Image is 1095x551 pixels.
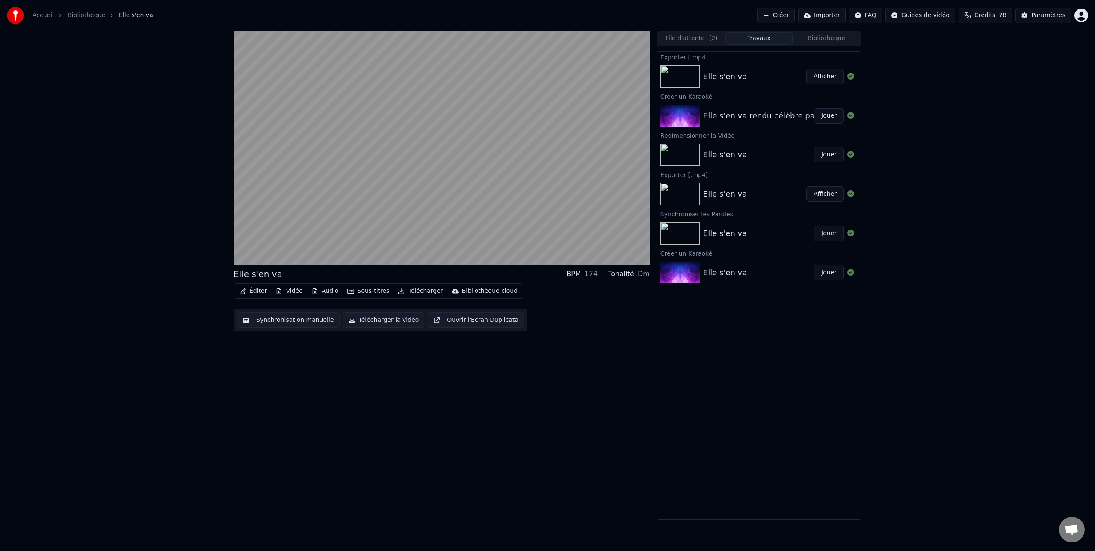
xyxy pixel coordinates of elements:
button: Télécharger la vidéo [343,312,425,328]
img: youka [7,7,24,24]
button: Travaux [725,32,793,45]
div: Tonalité [608,269,634,279]
div: Elle s'en va [703,188,747,200]
a: Bibliothèque [68,11,105,20]
button: Afficher [806,69,844,84]
button: Audio [308,285,342,297]
div: Elle s'en va [703,149,747,161]
button: Ouvrir l'Ecran Duplicata [428,312,524,328]
button: Vidéo [272,285,306,297]
div: 174 [585,269,598,279]
span: Elle s'en va [119,11,153,20]
button: Jouer [814,108,844,124]
button: FAQ [849,8,882,23]
button: Afficher [806,186,844,202]
nav: breadcrumb [33,11,153,20]
span: Crédits [974,11,995,20]
div: Paramètres [1031,11,1065,20]
button: Synchronisation manuelle [237,312,340,328]
div: Elle s'en va rendu célèbre par [PERSON_NAME] [703,110,885,122]
button: Sous-titres [344,285,393,297]
button: Guides de vidéo [885,8,955,23]
div: Elle s'en va [703,227,747,239]
button: Jouer [814,226,844,241]
button: Éditer [236,285,270,297]
a: Ouvrir le chat [1059,517,1085,542]
div: Elle s'en va [703,267,747,279]
div: Elle s'en va [234,268,282,280]
div: Créer un Karaoké [657,91,861,101]
div: BPM [566,269,581,279]
button: Importer [798,8,846,23]
span: 78 [999,11,1006,20]
button: Crédits78 [959,8,1012,23]
div: Synchroniser les Paroles [657,209,861,219]
div: Exporter [.mp4] [657,52,861,62]
button: Jouer [814,147,844,162]
div: Exporter [.mp4] [657,169,861,180]
div: Elle s'en va [703,71,747,83]
div: Dm [638,269,650,279]
button: Jouer [814,265,844,280]
div: Bibliothèque cloud [462,287,518,295]
button: Bibliothèque [793,32,860,45]
span: ( 2 ) [709,34,718,43]
button: File d'attente [658,32,725,45]
div: Créer un Karaoké [657,248,861,258]
a: Accueil [33,11,54,20]
button: Télécharger [394,285,446,297]
div: Redimensionner la Vidéo [657,130,861,140]
button: Paramètres [1015,8,1071,23]
button: Créer [757,8,795,23]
